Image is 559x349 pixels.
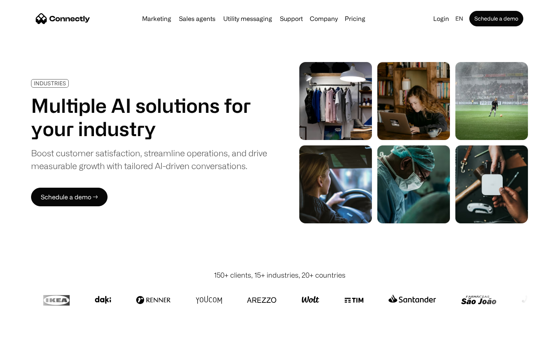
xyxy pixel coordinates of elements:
div: Company [307,13,340,24]
aside: Language selected: English [8,335,47,346]
div: 150+ clients, 15+ industries, 20+ countries [214,270,345,280]
a: Login [430,13,452,24]
a: Marketing [139,16,174,22]
h1: Multiple AI solutions for your industry [31,94,267,140]
a: Pricing [342,16,368,22]
a: home [36,13,90,24]
a: Support [277,16,306,22]
div: Company [310,13,338,24]
a: Schedule a demo → [31,188,108,206]
a: Sales agents [176,16,219,22]
a: Schedule a demo [469,11,523,26]
ul: Language list [16,335,47,346]
div: Boost customer satisfaction, streamline operations, and drive measurable growth with tailored AI-... [31,147,267,172]
div: en [452,13,468,24]
a: Utility messaging [220,16,275,22]
div: en [455,13,463,24]
div: INDUSTRIES [34,80,66,86]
